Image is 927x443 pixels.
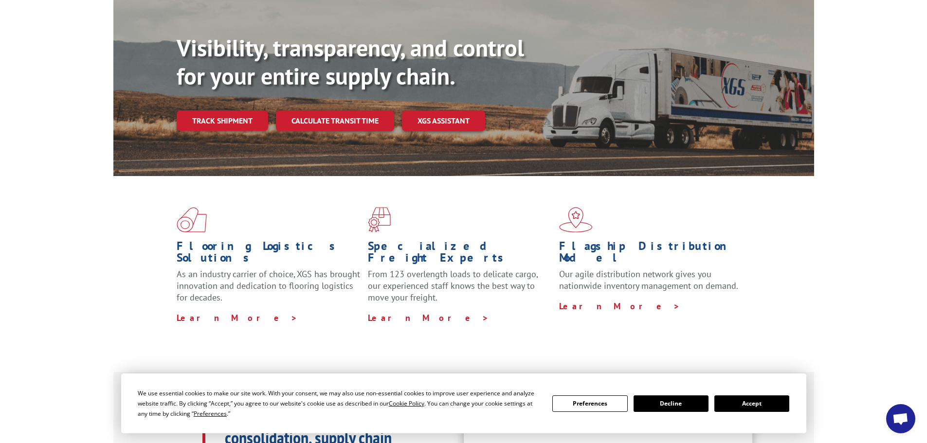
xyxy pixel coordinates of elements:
img: xgs-icon-focused-on-flooring-red [368,207,391,232]
a: Track shipment [177,110,268,131]
button: Preferences [552,395,627,412]
div: Open chat [886,404,915,433]
div: Cookie Consent Prompt [121,373,806,433]
a: Learn More > [559,301,680,312]
button: Accept [714,395,789,412]
p: From 123 overlength loads to delicate cargo, our experienced staff knows the best way to move you... [368,268,552,312]
h1: Flagship Distribution Model [559,240,743,268]
span: Our agile distribution network gives you nationwide inventory management on demand. [559,268,738,291]
a: XGS ASSISTANT [402,110,485,131]
img: xgs-icon-total-supply-chain-intelligence-red [177,207,207,232]
h1: Specialized Freight Experts [368,240,552,268]
img: xgs-icon-flagship-distribution-model-red [559,207,593,232]
span: Cookie Policy [389,399,424,408]
h1: Flooring Logistics Solutions [177,240,361,268]
a: Calculate transit time [276,110,394,131]
button: Decline [634,395,709,412]
div: We use essential cookies to make our site work. With your consent, we may also use non-essential ... [138,388,541,419]
span: As an industry carrier of choice, XGS has brought innovation and dedication to flooring logistics... [177,268,360,303]
span: Preferences [194,409,227,418]
a: Learn More > [368,312,489,323]
b: Visibility, transparency, and control for your entire supply chain. [177,33,524,91]
a: Learn More > [177,312,298,323]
